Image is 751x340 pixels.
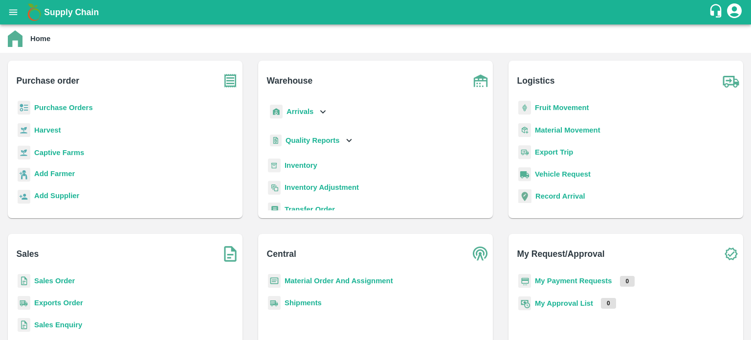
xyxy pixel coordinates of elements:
[34,321,82,329] a: Sales Enquiry
[267,74,313,88] b: Warehouse
[601,298,616,309] p: 0
[34,104,93,112] a: Purchase Orders
[719,242,743,266] img: check
[34,277,75,285] a: Sales Order
[518,296,531,311] img: approval
[34,170,75,178] b: Add Farmer
[517,74,555,88] b: Logistics
[34,168,75,181] a: Add Farmer
[30,35,50,43] b: Home
[285,299,322,307] a: Shipments
[719,68,743,93] img: truck
[268,274,281,288] img: centralMaterial
[268,131,354,151] div: Quality Reports
[17,74,79,88] b: Purchase order
[44,7,99,17] b: Supply Chain
[708,3,726,21] div: customer-support
[18,190,30,204] img: supplier
[468,242,493,266] img: central
[2,1,24,23] button: open drawer
[517,247,605,261] b: My Request/Approval
[535,277,612,285] a: My Payment Requests
[726,2,743,23] div: account of current user
[34,299,83,307] a: Exports Order
[286,136,340,144] b: Quality Reports
[270,105,283,119] img: whArrival
[535,170,591,178] a: Vehicle Request
[18,123,30,137] img: harvest
[285,183,359,191] a: Inventory Adjustment
[285,277,393,285] a: Material Order And Assignment
[535,104,589,112] a: Fruit Movement
[44,5,708,19] a: Supply Chain
[620,276,635,287] p: 0
[468,68,493,93] img: warehouse
[34,190,79,204] a: Add Supplier
[518,123,531,137] img: material
[18,274,30,288] img: sales
[518,145,531,159] img: delivery
[268,203,281,217] img: whTransfer
[518,189,531,203] img: recordArrival
[17,247,39,261] b: Sales
[535,192,585,200] a: Record Arrival
[285,205,335,213] a: Transfer Order
[535,126,600,134] a: Material Movement
[8,30,22,47] img: home
[270,135,282,147] img: qualityReport
[268,101,329,123] div: Arrivals
[34,192,79,200] b: Add Supplier
[218,68,243,93] img: purchase
[218,242,243,266] img: soSales
[18,318,30,332] img: sales
[287,108,313,115] b: Arrivals
[34,149,84,157] a: Captive Farms
[535,148,573,156] a: Export Trip
[34,126,61,134] a: Harvest
[18,296,30,310] img: shipments
[535,299,593,307] a: My Approval List
[518,101,531,115] img: fruit
[518,274,531,288] img: payment
[285,161,317,169] a: Inventory
[518,167,531,181] img: vehicle
[18,168,30,182] img: farmer
[18,145,30,160] img: harvest
[268,296,281,310] img: shipments
[268,181,281,195] img: inventory
[18,101,30,115] img: reciept
[268,159,281,173] img: whInventory
[267,247,296,261] b: Central
[24,2,44,22] img: logo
